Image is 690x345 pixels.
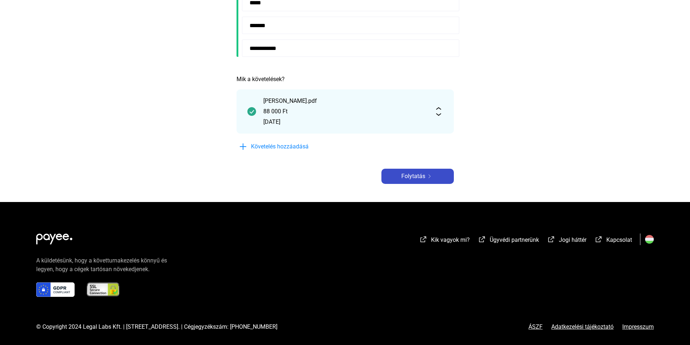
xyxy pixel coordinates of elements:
font: Ügyvédi partnerünk [490,236,539,243]
img: külső-link-fehér [419,236,428,243]
img: jobbra nyíl-fehér [425,174,434,178]
img: gdpr [36,282,75,297]
font: Kik vagyok mi? [431,236,470,243]
font: Kapcsolat [606,236,632,243]
a: Impresszum [622,324,654,330]
font: Folytatás [401,173,425,180]
font: [PERSON_NAME].pdf [263,97,317,104]
button: pluszkékKövetelés hozzáadásá [237,139,345,154]
a: külső-link-fehérKapcsolat [594,237,632,244]
font: Jogi háttér [559,236,586,243]
font: Követelés hozzáadásá [251,143,309,150]
a: Adatkezelési tájékoztató [543,324,622,330]
font: © Copyright 2024 Legal Labs Kft. | [STREET_ADDRESS]. | Cégjegyzékszám: [PHONE_NUMBER] [36,323,277,330]
font: ÁSZF [528,323,543,330]
img: külső-link-fehér [478,236,486,243]
img: pipa-sötétebb-zöld-kör [247,107,256,116]
font: A küldetésünk, hogy a követturnakezelés könnyű és legyen, hogy a cégek tartósan növekedjenek. [36,257,167,273]
button: Folytatásjobbra nyíl-fehér [381,169,454,184]
img: white-payee-white-dot.svg [36,230,72,244]
img: ssl [86,282,120,297]
font: Impresszum [622,323,654,330]
img: kibontás [434,107,443,116]
font: Adatkezelési tájékoztató [551,323,614,330]
a: külső-link-fehérKik vagyok mi? [419,237,470,244]
img: külső-link-fehér [547,236,556,243]
img: külső-link-fehér [594,236,603,243]
a: külső-link-fehérJogi háttér [547,237,586,244]
img: pluszkék [239,142,247,151]
img: HU.svg [645,235,654,244]
font: [DATE] [263,118,280,125]
a: külső-link-fehérÜgyvédi partnerünk [478,237,539,244]
font: Mik a követelések? [237,76,285,83]
a: ÁSZF [528,324,543,330]
font: 88 000 Ft [263,108,288,115]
